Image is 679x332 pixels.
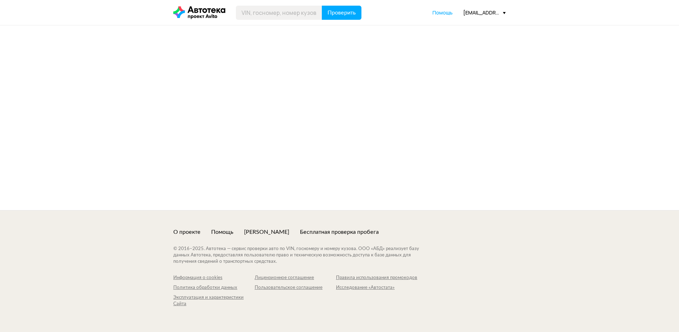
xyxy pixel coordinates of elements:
a: Пользовательское соглашение [255,285,336,291]
span: Проверить [327,10,356,16]
a: [PERSON_NAME] [244,228,289,236]
a: Эксплуатация и характеристики Сайта [173,295,255,307]
button: Проверить [322,6,361,20]
div: [EMAIL_ADDRESS][DOMAIN_NAME] [463,9,506,16]
a: Информация о cookies [173,275,255,281]
a: Помощь [211,228,233,236]
a: Политика обработки данных [173,285,255,291]
a: Помощь [433,9,453,16]
a: Бесплатная проверка пробега [300,228,379,236]
div: © 2016– 2025 . Автотека — сервис проверки авто по VIN, госномеру и номеру кузова. ООО «АБД» реали... [173,246,433,265]
a: Лицензионное соглашение [255,275,336,281]
a: Исследование «Автостата» [336,285,417,291]
input: VIN, госномер, номер кузова [236,6,322,20]
a: О проекте [173,228,201,236]
a: Правила использования промокодов [336,275,417,281]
